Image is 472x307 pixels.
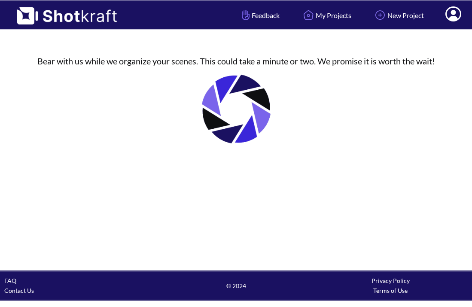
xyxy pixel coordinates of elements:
a: Contact Us [4,287,34,294]
img: Home Icon [301,8,316,22]
img: Hand Icon [240,8,252,22]
img: Add Icon [373,8,387,22]
img: Loading.. [193,66,279,152]
div: Terms of Use [313,286,468,295]
a: New Project [366,4,430,27]
span: © 2024 [159,281,314,291]
a: FAQ [4,277,16,284]
div: Privacy Policy [313,276,468,286]
a: My Projects [295,4,358,27]
span: Feedback [240,10,280,20]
